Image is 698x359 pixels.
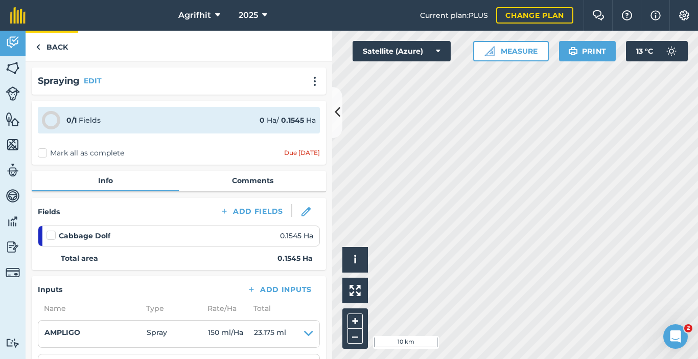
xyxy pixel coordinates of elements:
img: svg+xml;base64,PD94bWwgdmVyc2lvbj0iMS4wIiBlbmNvZGluZz0idXRmLTgiPz4KPCEtLSBHZW5lcmF0b3I6IEFkb2JlIE... [6,35,20,50]
img: svg+xml;base64,PHN2ZyB4bWxucz0iaHR0cDovL3d3dy53My5vcmcvMjAwMC9zdmciIHdpZHRoPSI1NiIgaGVpZ2h0PSI2MC... [6,111,20,127]
img: svg+xml;base64,PD94bWwgdmVyc2lvbj0iMS4wIiBlbmNvZGluZz0idXRmLTgiPz4KPCEtLSBHZW5lcmF0b3I6IEFkb2JlIE... [6,163,20,178]
span: 13 ° C [636,41,653,61]
span: Rate/ Ha [201,303,247,314]
span: Total [247,303,271,314]
span: 150 ml / Ha [208,327,254,341]
img: svg+xml;base64,PHN2ZyB4bWxucz0iaHR0cDovL3d3dy53My5vcmcvMjAwMC9zdmciIHdpZHRoPSIxOSIgaGVpZ2h0PSIyNC... [568,45,578,57]
a: Comments [179,171,326,190]
h4: AMPLIGO [44,327,147,338]
strong: 0 / 1 [66,116,77,125]
img: svg+xml;base64,PD94bWwgdmVyc2lvbj0iMS4wIiBlbmNvZGluZz0idXRmLTgiPz4KPCEtLSBHZW5lcmF0b3I6IEFkb2JlIE... [6,188,20,204]
strong: 0.1545 Ha [277,253,313,264]
span: 2 [684,324,692,332]
img: fieldmargin Logo [10,7,26,24]
img: svg+xml;base64,PHN2ZyB3aWR0aD0iMTgiIGhlaWdodD0iMTgiIHZpZXdCb3g9IjAgMCAxOCAxOCIgZmlsbD0ibm9uZSIgeG... [301,207,311,216]
img: Four arrows, one pointing top left, one top right, one bottom right and the last bottom left [350,285,361,296]
button: Measure [473,41,549,61]
img: svg+xml;base64,PHN2ZyB4bWxucz0iaHR0cDovL3d3dy53My5vcmcvMjAwMC9zdmciIHdpZHRoPSI1NiIgaGVpZ2h0PSI2MC... [6,60,20,76]
strong: Cabbage Dolf [59,230,110,241]
span: 0.1545 Ha [280,230,313,241]
span: Type [140,303,201,314]
img: svg+xml;base64,PD94bWwgdmVyc2lvbj0iMS4wIiBlbmNvZGluZz0idXRmLTgiPz4KPCEtLSBHZW5lcmF0b3I6IEFkb2JlIE... [6,265,20,280]
img: svg+xml;base64,PHN2ZyB4bWxucz0iaHR0cDovL3d3dy53My5vcmcvMjAwMC9zdmciIHdpZHRoPSIxNyIgaGVpZ2h0PSIxNy... [650,9,661,21]
strong: 0 [260,116,265,125]
div: Ha / Ha [260,115,316,126]
button: Add Fields [212,204,291,218]
span: i [354,253,357,266]
h4: Inputs [38,284,62,295]
img: A question mark icon [621,10,633,20]
button: i [342,247,368,273]
summary: AMPLIGOSpray150 ml/Ha23.175 ml [44,327,313,341]
img: svg+xml;base64,PD94bWwgdmVyc2lvbj0iMS4wIiBlbmNvZGluZz0idXRmLTgiPz4KPCEtLSBHZW5lcmF0b3I6IEFkb2JlIE... [6,338,20,348]
img: Ruler icon [484,46,495,56]
img: svg+xml;base64,PD94bWwgdmVyc2lvbj0iMS4wIiBlbmNvZGluZz0idXRmLTgiPz4KPCEtLSBHZW5lcmF0b3I6IEFkb2JlIE... [6,214,20,229]
span: Current plan : PLUS [420,10,488,21]
img: svg+xml;base64,PHN2ZyB4bWxucz0iaHR0cDovL3d3dy53My5vcmcvMjAwMC9zdmciIHdpZHRoPSI1NiIgaGVpZ2h0PSI2MC... [6,137,20,152]
img: svg+xml;base64,PD94bWwgdmVyc2lvbj0iMS4wIiBlbmNvZGluZz0idXRmLTgiPz4KPCEtLSBHZW5lcmF0b3I6IEFkb2JlIE... [6,86,20,101]
a: Change plan [496,7,573,24]
h2: Spraying [38,74,80,88]
button: Satellite (Azure) [353,41,451,61]
button: 13 °C [626,41,688,61]
button: Add Inputs [239,282,320,297]
button: EDIT [84,75,102,86]
label: Mark all as complete [38,148,124,159]
span: Name [38,303,140,314]
a: Back [26,31,78,61]
img: svg+xml;base64,PHN2ZyB4bWxucz0iaHR0cDovL3d3dy53My5vcmcvMjAwMC9zdmciIHdpZHRoPSI5IiBoZWlnaHQ9IjI0Ii... [36,41,40,53]
img: svg+xml;base64,PD94bWwgdmVyc2lvbj0iMS4wIiBlbmNvZGluZz0idXRmLTgiPz4KPCEtLSBHZW5lcmF0b3I6IEFkb2JlIE... [6,239,20,255]
strong: 0.1545 [281,116,304,125]
button: + [347,313,363,329]
img: A cog icon [678,10,690,20]
img: svg+xml;base64,PD94bWwgdmVyc2lvbj0iMS4wIiBlbmNvZGluZz0idXRmLTgiPz4KPCEtLSBHZW5lcmF0b3I6IEFkb2JlIE... [661,41,682,61]
a: Info [32,171,179,190]
div: Fields [66,115,101,126]
img: Two speech bubbles overlapping with the left bubble in the forefront [592,10,604,20]
span: 23.175 ml [254,327,286,341]
img: svg+xml;base64,PHN2ZyB4bWxucz0iaHR0cDovL3d3dy53My5vcmcvMjAwMC9zdmciIHdpZHRoPSIyMCIgaGVpZ2h0PSIyNC... [309,76,321,86]
button: Print [559,41,616,61]
h4: Fields [38,206,60,217]
button: – [347,329,363,344]
div: Due [DATE] [284,149,320,157]
iframe: Intercom live chat [663,324,688,349]
span: 2025 [239,9,258,21]
strong: Total area [61,253,98,264]
span: Agrifhit [178,9,211,21]
span: Spray [147,327,208,341]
